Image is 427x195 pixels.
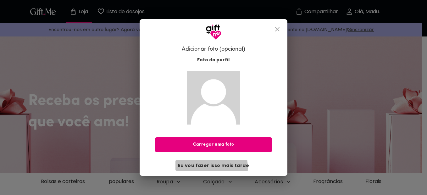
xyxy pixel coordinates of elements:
[175,160,252,171] button: Eu vou fazer isso mais tarde
[155,137,272,152] button: Carregar uma foto
[178,162,249,169] span: Eu vou fazer isso mais tarde
[187,71,240,125] img: Gift.me default profile picture
[270,22,285,37] button: fechar
[206,24,221,40] img: Logotipo do GiftMe
[197,57,230,63] span: Foto do perfil
[182,46,245,53] h6: Adicionar foto (opcional)
[155,141,272,148] span: Carregar uma foto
